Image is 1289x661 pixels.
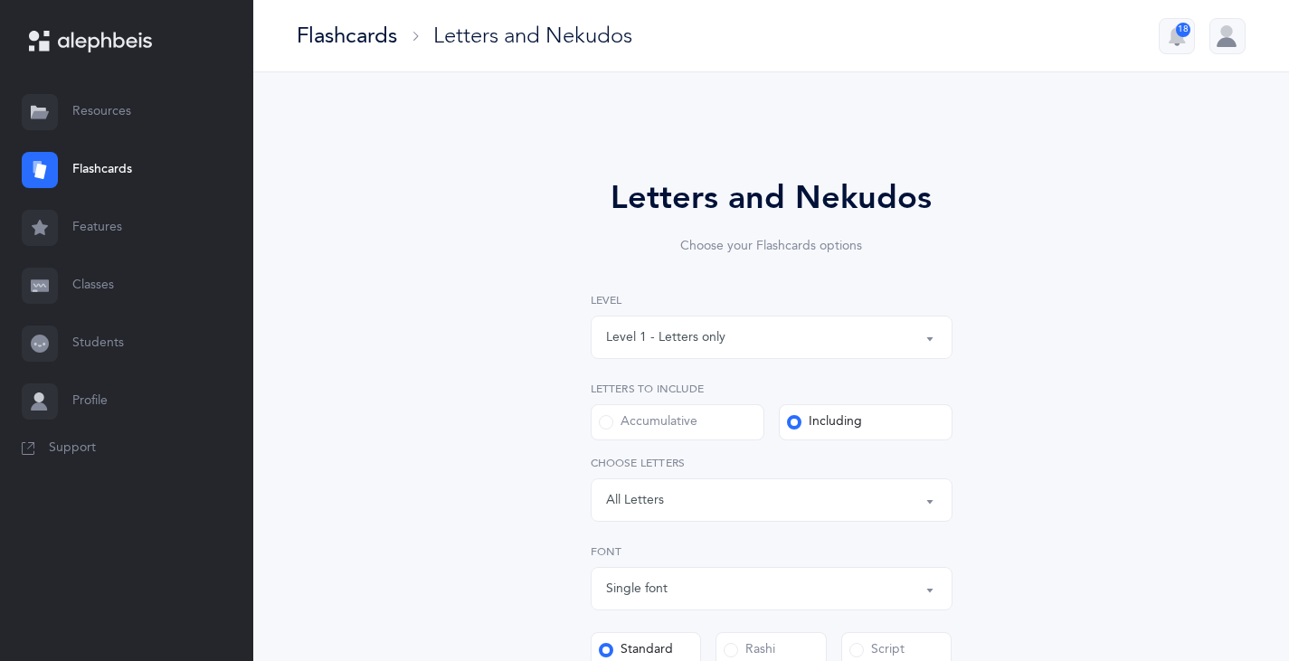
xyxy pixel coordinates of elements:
div: Letters and Nekudos [540,174,1003,222]
div: Level 1 - Letters only [606,328,725,347]
div: Rashi [724,641,775,659]
span: Support [49,439,96,458]
div: Letters and Nekudos [433,21,632,51]
div: 18 [1176,23,1190,37]
label: Font [591,543,953,560]
div: Single font [606,580,668,599]
div: Flashcards [297,21,397,51]
button: All Letters [591,478,953,522]
div: Including [787,413,862,431]
label: Letters to include [591,381,953,397]
button: Single font [591,567,953,610]
div: Script [849,641,905,659]
div: All Letters [606,491,664,510]
div: Standard [599,641,673,659]
label: Choose letters [591,455,953,471]
div: Choose your Flashcards options [540,237,1003,256]
button: 18 [1159,18,1195,54]
div: Accumulative [599,413,697,431]
button: Level 1 - Letters only [591,316,953,359]
label: Level [591,292,953,308]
